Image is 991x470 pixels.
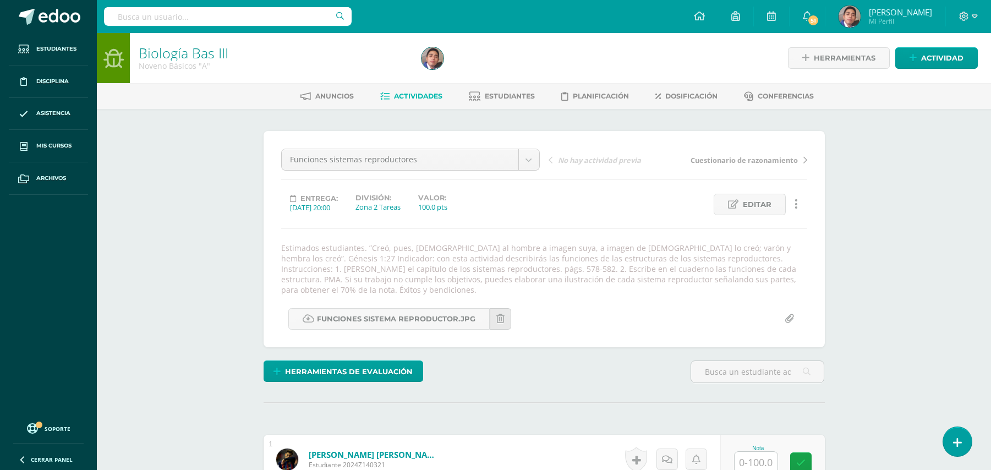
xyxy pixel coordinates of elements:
span: Anuncios [315,92,354,100]
a: Herramientas [788,47,890,69]
span: Entrega: [300,194,338,203]
a: Actividades [380,88,442,105]
a: Biología Bas III [139,43,228,62]
span: Conferencias [758,92,814,100]
a: Planificación [561,88,629,105]
div: [DATE] 20:00 [290,203,338,212]
span: Mis cursos [36,141,72,150]
label: División: [355,194,401,202]
label: Valor: [418,194,447,202]
span: Estudiantes [485,92,535,100]
span: Cuestionario de razonamiento [691,155,798,165]
span: Archivos [36,174,66,183]
img: 045b1e7a8ae5b45e72d08cce8d27521f.png [421,47,444,69]
span: Cerrar panel [31,456,73,463]
h1: Biología Bas III [139,45,408,61]
a: Conferencias [744,88,814,105]
input: Busca un usuario... [104,7,352,26]
a: Herramientas de evaluación [264,360,423,382]
a: Actividad [895,47,978,69]
a: Cuestionario de razonamiento [678,154,807,165]
span: Mi Perfil [869,17,932,26]
span: No hay actividad previa [558,155,641,165]
span: Dosificación [665,92,718,100]
div: Nota [734,445,782,451]
span: Herramientas [814,48,875,68]
div: Zona 2 Tareas [355,202,401,212]
img: 045b1e7a8ae5b45e72d08cce8d27521f.png [839,6,861,28]
span: Planificación [573,92,629,100]
span: Editar [743,194,771,215]
span: Herramientas de evaluación [285,362,413,382]
span: Asistencia [36,109,70,118]
span: Estudiantes [36,45,76,53]
a: Dosificación [655,88,718,105]
a: Mis cursos [9,130,88,162]
span: Disciplina [36,77,69,86]
div: Estimados estudiantes. ”Creó, pues, [DEMOGRAPHIC_DATA] al hombre a imagen suya, a imagen de [DEMO... [277,243,812,295]
span: Funciones sistemas reproductores [290,149,510,170]
span: [PERSON_NAME] [869,7,932,18]
a: Funciones sistemas reproductores [282,149,539,170]
a: Asistencia [9,98,88,130]
a: Estudiantes [9,33,88,65]
a: Funciones sistema reproductor.jpg [288,308,490,330]
a: Disciplina [9,65,88,98]
span: 51 [807,14,819,26]
div: 100.0 pts [418,202,447,212]
a: Anuncios [300,88,354,105]
span: Actividad [921,48,963,68]
a: Soporte [13,420,84,435]
div: Noveno Básicos 'A' [139,61,408,71]
span: Actividades [394,92,442,100]
input: Busca un estudiante aquí... [691,361,824,382]
a: [PERSON_NAME] [PERSON_NAME] [309,449,441,460]
a: Archivos [9,162,88,195]
span: Soporte [45,425,70,433]
span: Estudiante 2024Z140321 [309,460,441,469]
a: Estudiantes [469,88,535,105]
